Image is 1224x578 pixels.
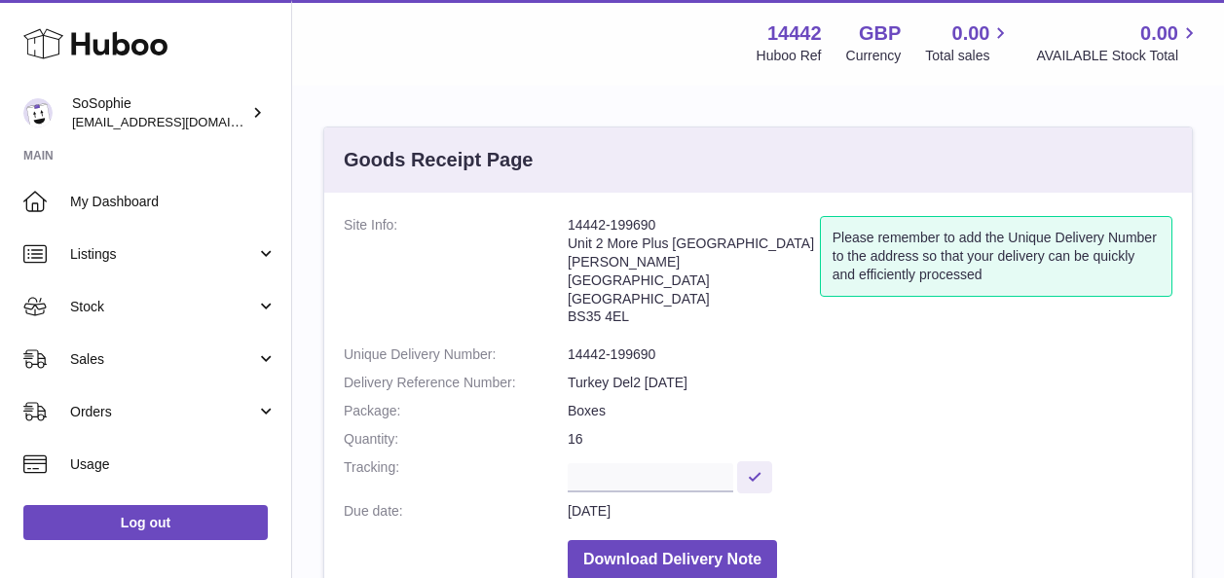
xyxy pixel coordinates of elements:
span: Listings [70,245,256,264]
dd: Turkey Del2 [DATE] [568,374,1172,392]
div: Huboo Ref [757,47,822,65]
div: Currency [846,47,902,65]
span: [EMAIL_ADDRESS][DOMAIN_NAME] [72,114,286,129]
dt: Quantity: [344,430,568,449]
span: My Dashboard [70,193,277,211]
span: 0.00 [952,20,990,47]
dd: 16 [568,430,1172,449]
span: Usage [70,455,277,474]
h3: Goods Receipt Page [344,147,534,173]
dt: Package: [344,402,568,420]
span: Stock [70,298,256,316]
span: Orders [70,403,256,421]
dd: [DATE] [568,502,1172,521]
div: Please remember to add the Unique Delivery Number to the address so that your delivery can be qui... [820,216,1172,297]
span: Total sales [925,47,1012,65]
img: internalAdmin-14442@internal.huboo.com [23,98,53,127]
dt: Unique Delivery Number: [344,345,568,364]
span: 0.00 [1140,20,1178,47]
span: AVAILABLE Stock Total [1036,47,1201,65]
div: SoSophie [72,94,247,131]
a: 0.00 Total sales [925,20,1012,65]
a: 0.00 AVAILABLE Stock Total [1036,20,1201,65]
a: Log out [23,505,268,540]
strong: 14442 [767,20,822,47]
dt: Due date: [344,502,568,521]
dd: Boxes [568,402,1172,420]
address: 14442-199690 Unit 2 More Plus [GEOGRAPHIC_DATA] [PERSON_NAME][GEOGRAPHIC_DATA] [GEOGRAPHIC_DATA] ... [568,216,820,336]
dt: Tracking: [344,458,568,492]
dt: Delivery Reference Number: [344,374,568,392]
dt: Site Info: [344,216,568,336]
span: Sales [70,350,256,369]
dd: 14442-199690 [568,345,1172,364]
strong: GBP [859,20,901,47]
